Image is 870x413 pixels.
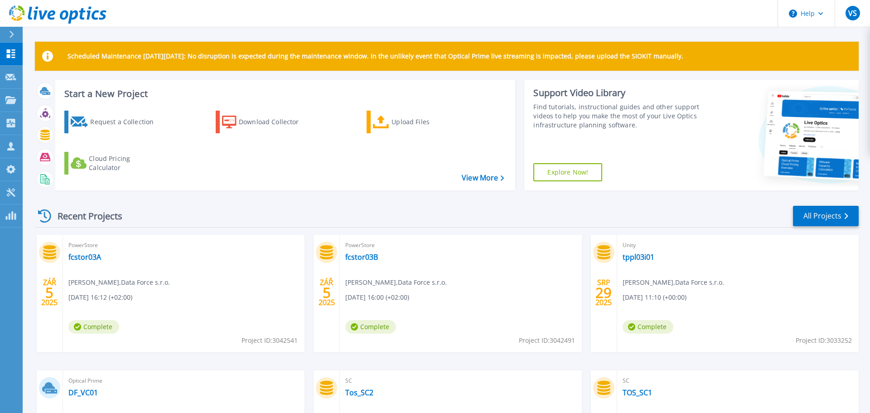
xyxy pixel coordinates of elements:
[345,388,373,397] a: Tos_SC2
[345,292,409,302] span: [DATE] 16:00 (+02:00)
[623,320,673,334] span: Complete
[345,277,447,287] span: [PERSON_NAME] , Data Force s.r.o.
[533,163,602,181] a: Explore Now!
[68,320,119,334] span: Complete
[533,87,704,99] div: Support Video Library
[68,376,299,386] span: Optical Prime
[623,388,652,397] a: TOS_SC1
[519,335,575,345] span: Project ID: 3042491
[595,276,612,309] div: SRP 2025
[848,10,857,17] span: VS
[68,388,98,397] a: DF_VC01
[68,292,132,302] span: [DATE] 16:12 (+02:00)
[318,276,335,309] div: ZÁŘ 2025
[796,335,852,345] span: Project ID: 3033252
[623,240,853,250] span: Unity
[64,152,165,175] a: Cloud Pricing Calculator
[391,113,464,131] div: Upload Files
[345,240,576,250] span: PowerStore
[89,154,161,172] div: Cloud Pricing Calculator
[793,206,859,226] a: All Projects
[35,205,135,227] div: Recent Projects
[216,111,317,133] a: Download Collector
[242,335,298,345] span: Project ID: 3042541
[64,111,165,133] a: Request a Collection
[64,89,504,99] h3: Start a New Project
[623,277,724,287] span: [PERSON_NAME] , Data Force s.r.o.
[323,289,331,296] span: 5
[45,289,53,296] span: 5
[68,277,170,287] span: [PERSON_NAME] , Data Force s.r.o.
[239,113,311,131] div: Download Collector
[623,292,686,302] span: [DATE] 11:10 (+00:00)
[68,53,683,60] p: Scheduled Maintenance [DATE][DATE]: No disruption is expected during the maintenance window. In t...
[345,320,396,334] span: Complete
[367,111,468,133] a: Upload Files
[462,174,504,182] a: View More
[533,102,704,130] div: Find tutorials, instructional guides and other support videos to help you make the most of your L...
[90,113,163,131] div: Request a Collection
[68,240,299,250] span: PowerStore
[595,289,612,296] span: 29
[623,253,654,262] a: tppl03i01
[345,376,576,386] span: SC
[623,376,853,386] span: SC
[41,276,58,309] div: ZÁŘ 2025
[345,253,378,262] a: fcstor03B
[68,253,101,262] a: fcstor03A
